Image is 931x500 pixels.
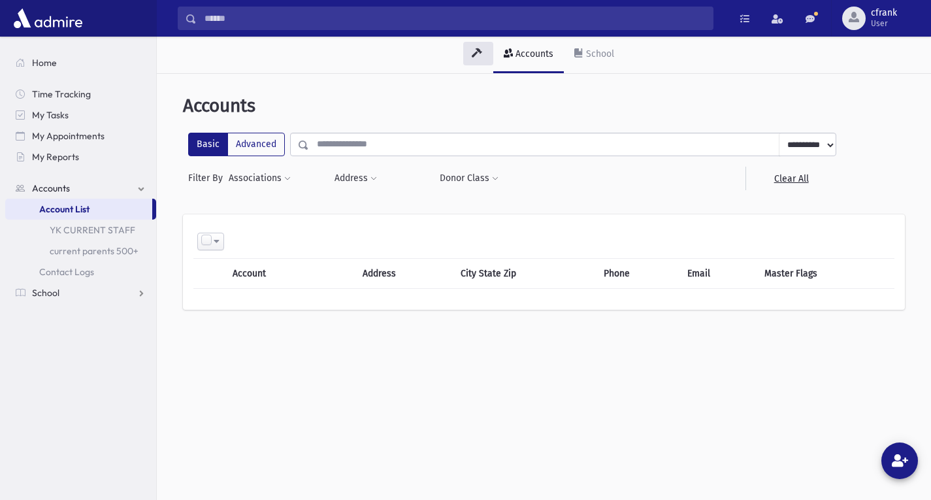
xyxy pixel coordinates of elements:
[32,130,105,142] span: My Appointments
[679,258,757,288] th: Email
[871,18,897,29] span: User
[39,266,94,278] span: Contact Logs
[32,57,57,69] span: Home
[334,167,378,190] button: Address
[183,95,255,116] span: Accounts
[32,88,91,100] span: Time Tracking
[228,167,291,190] button: Associations
[32,182,70,194] span: Accounts
[32,151,79,163] span: My Reports
[5,105,156,125] a: My Tasks
[757,258,894,288] th: Master Flags
[5,146,156,167] a: My Reports
[32,109,69,121] span: My Tasks
[355,258,453,288] th: Address
[513,48,553,59] div: Accounts
[453,258,596,288] th: City State Zip
[871,8,897,18] span: cfrank
[32,287,59,299] span: School
[5,261,156,282] a: Contact Logs
[188,133,228,156] label: Basic
[583,48,614,59] div: School
[227,133,285,156] label: Advanced
[10,5,86,31] img: AdmirePro
[439,167,499,190] button: Donor Class
[197,7,713,30] input: Search
[493,37,564,73] a: Accounts
[5,282,156,303] a: School
[39,203,90,215] span: Account List
[5,125,156,146] a: My Appointments
[225,258,323,288] th: Account
[188,133,285,156] div: FilterModes
[564,37,625,73] a: School
[188,171,228,185] span: Filter By
[745,167,836,190] a: Clear All
[5,52,156,73] a: Home
[5,199,152,220] a: Account List
[5,220,156,241] a: YK CURRENT STAFF
[5,241,156,261] a: current parents 500+
[5,84,156,105] a: Time Tracking
[5,178,156,199] a: Accounts
[596,258,679,288] th: Phone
